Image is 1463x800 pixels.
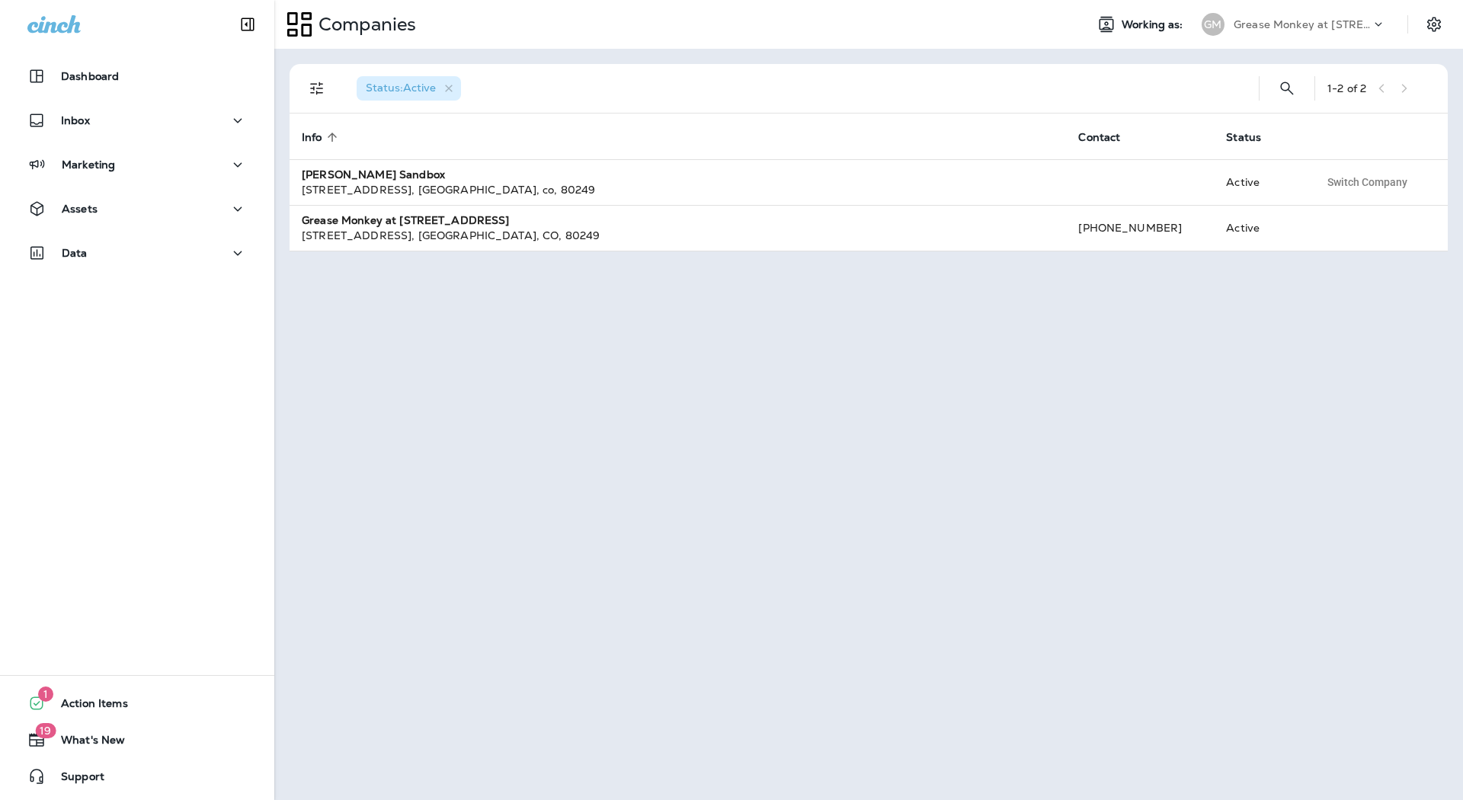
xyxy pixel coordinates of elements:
p: Companies [312,13,416,36]
td: Active [1214,159,1307,205]
span: Contact [1078,130,1140,144]
button: 1Action Items [15,688,259,718]
span: Action Items [46,697,128,715]
p: Inbox [61,114,90,126]
div: [STREET_ADDRESS] , [GEOGRAPHIC_DATA] , co , 80249 [302,182,1054,197]
button: Settings [1420,11,1448,38]
p: Data [62,247,88,259]
strong: [PERSON_NAME] Sandbox [302,168,445,181]
td: Active [1214,205,1307,251]
button: Assets [15,194,259,224]
button: Dashboard [15,61,259,91]
button: Inbox [15,105,259,136]
span: 19 [35,723,56,738]
span: Info [302,131,322,144]
span: Switch Company [1327,177,1407,187]
span: Status [1226,131,1261,144]
td: [PHONE_NUMBER] [1066,205,1214,251]
span: Contact [1078,131,1120,144]
strong: Grease Monkey at [STREET_ADDRESS] [302,213,510,227]
div: 1 - 2 of 2 [1327,82,1366,94]
span: Support [46,770,104,789]
span: Working as: [1122,18,1186,31]
p: Dashboard [61,70,119,82]
button: Search Companies [1272,73,1302,104]
button: Data [15,238,259,268]
span: What's New [46,734,125,752]
span: Status [1226,130,1281,144]
button: Filters [302,73,332,104]
button: Marketing [15,149,259,180]
span: Status : Active [366,81,436,94]
div: GM [1202,13,1225,36]
button: 19What's New [15,725,259,755]
p: Assets [62,203,98,215]
div: Status:Active [357,76,461,101]
div: [STREET_ADDRESS] , [GEOGRAPHIC_DATA] , CO , 80249 [302,228,1054,243]
p: Grease Monkey at [STREET_ADDRESS] [1234,18,1371,30]
span: 1 [38,686,53,702]
button: Support [15,761,259,792]
button: Switch Company [1319,171,1416,194]
span: Info [302,130,342,144]
p: Marketing [62,158,115,171]
button: Collapse Sidebar [226,9,269,40]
